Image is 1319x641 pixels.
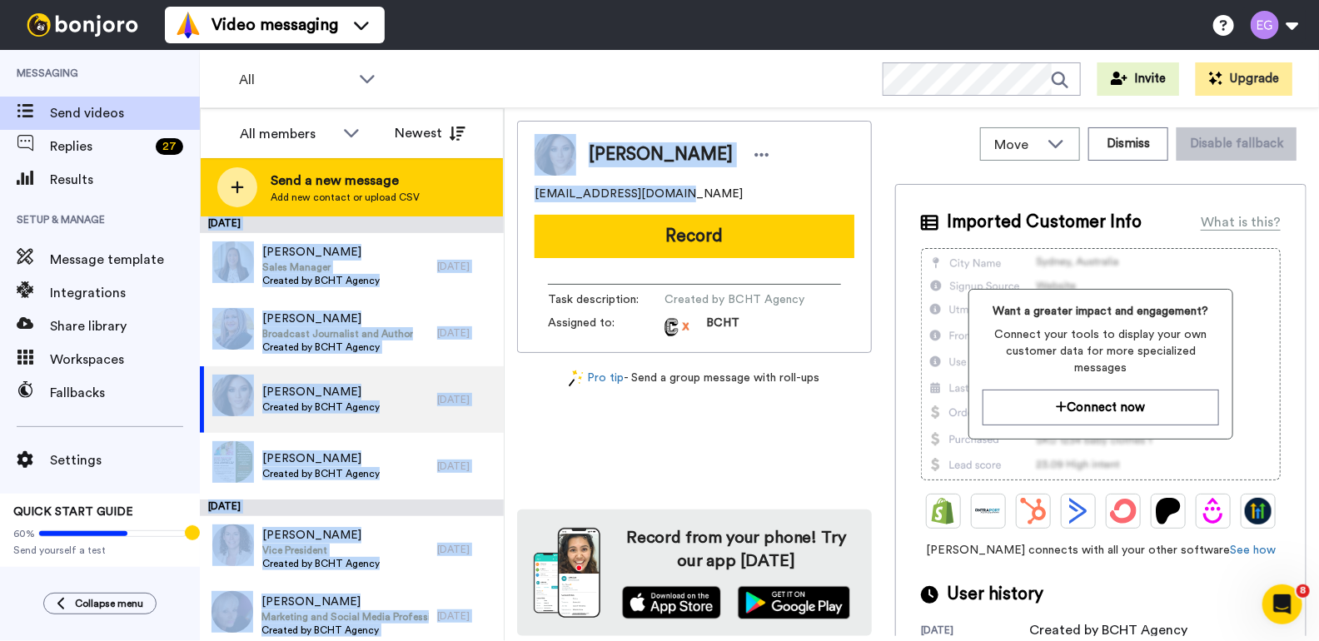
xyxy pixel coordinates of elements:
span: All [239,70,351,90]
span: QUICK START GUIDE [13,506,133,518]
span: [PERSON_NAME] [262,244,380,261]
span: [PERSON_NAME] [262,384,380,400]
img: 4fccde45-d365-45c1-801d-417e8644564b.jpg [212,591,253,633]
iframe: Intercom live chat [1262,584,1302,624]
span: [PERSON_NAME] [589,142,733,167]
span: Broadcast Journalist and Author [262,327,413,340]
div: Created by BCHT Agency [1029,620,1187,640]
span: Assigned to: [548,315,664,340]
button: Record [535,215,854,258]
span: Replies [50,137,149,157]
span: Fallbacks [50,383,200,403]
span: Created by BCHT Agency [262,340,413,354]
img: Patreon [1155,498,1182,524]
img: 123db06d-04d8-4e34-bcd4-68386815d754.jpg [212,524,254,566]
img: d2f67aaa-3ef3-437b-b6e9-8c8768ad6e3b.jpg [212,441,254,483]
div: [DATE] [437,609,495,623]
span: Integrations [50,283,200,303]
a: Pro tip [569,370,624,387]
img: GoHighLevel [1245,498,1272,524]
div: [DATE] [437,543,495,556]
img: 70281ec5-9a82-4604-83c3-39ed70c46667.jpg [212,308,254,350]
img: Hubspot [1020,498,1047,524]
button: Upgrade [1196,62,1292,96]
img: 1a2db01a-7ca9-41cd-9235-8f0c5aace064.jpg [212,241,254,283]
span: Created by BCHT Agency [664,291,823,308]
div: What is this? [1201,212,1281,232]
span: 60% [13,527,35,540]
span: [PERSON_NAME] [261,594,429,610]
span: Created by BCHT Agency [262,557,380,570]
span: Created by BCHT Agency [262,274,380,287]
span: Share library [50,316,200,336]
div: [DATE] [437,393,495,406]
img: Drip [1200,498,1227,524]
span: Want a greater impact and engagement? [983,303,1219,320]
img: vm-color.svg [175,12,202,38]
div: All members [240,124,335,144]
button: Invite [1098,62,1179,96]
span: Created by BCHT Agency [262,400,380,414]
div: [DATE] [921,624,1029,640]
span: [PERSON_NAME] [262,527,380,544]
span: Send videos [50,103,200,123]
span: [PERSON_NAME] [262,450,380,467]
span: Settings [50,450,200,470]
img: download [534,528,600,618]
span: 8 [1297,584,1310,598]
img: b84e5e38-082f-4bb6-85fa-8bdac844718a.jpg [212,375,254,416]
h4: Record from your phone! Try our app [DATE] [617,526,855,573]
img: magic-wand.svg [569,370,584,387]
div: [DATE] [437,460,495,473]
button: Connect now [983,390,1219,425]
img: da9f78d6-c199-4464-8dfe-2283e209912d-1719894401.jpg [664,315,689,340]
img: Image of Julia Abdel-Nour [535,134,576,176]
span: [EMAIL_ADDRESS][DOMAIN_NAME] [535,186,743,202]
span: [PERSON_NAME] [262,311,413,327]
span: User history [947,582,1043,607]
img: Shopify [930,498,957,524]
span: Created by BCHT Agency [262,467,380,480]
span: [PERSON_NAME] connects with all your other software [921,542,1281,559]
button: Collapse menu [43,593,157,614]
button: Disable fallback [1177,127,1297,161]
div: 27 [156,138,183,155]
div: Tooltip anchor [185,525,200,540]
img: ConvertKit [1110,498,1137,524]
img: bj-logo-header-white.svg [20,13,145,37]
span: Sales Manager [262,261,380,274]
span: Imported Customer Info [947,210,1142,235]
div: - Send a group message with roll-ups [517,370,872,387]
img: ActiveCampaign [1065,498,1092,524]
button: Newest [382,117,478,150]
div: [DATE] [437,260,495,273]
img: appstore [622,586,721,619]
span: BCHT [706,315,739,340]
div: [DATE] [200,499,504,516]
span: Add new contact or upload CSV [271,191,420,204]
button: Dismiss [1088,127,1168,161]
span: Created by BCHT Agency [261,624,429,637]
span: Results [50,170,200,190]
span: Move [994,135,1039,155]
img: Ontraport [975,498,1002,524]
span: Workspaces [50,350,200,370]
span: Send yourself a test [13,544,187,557]
span: Vice President [262,544,380,557]
span: Send a new message [271,171,420,191]
span: Marketing and Social Media Professional [261,610,429,624]
img: playstore [738,586,850,619]
span: Task description : [548,291,664,308]
span: Connect your tools to display your own customer data for more specialized messages [983,326,1219,376]
span: Video messaging [212,13,338,37]
div: [DATE] [437,326,495,340]
span: Collapse menu [75,597,143,610]
a: See how [1230,544,1276,556]
div: [DATE] [200,216,504,233]
span: Message template [50,250,200,270]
